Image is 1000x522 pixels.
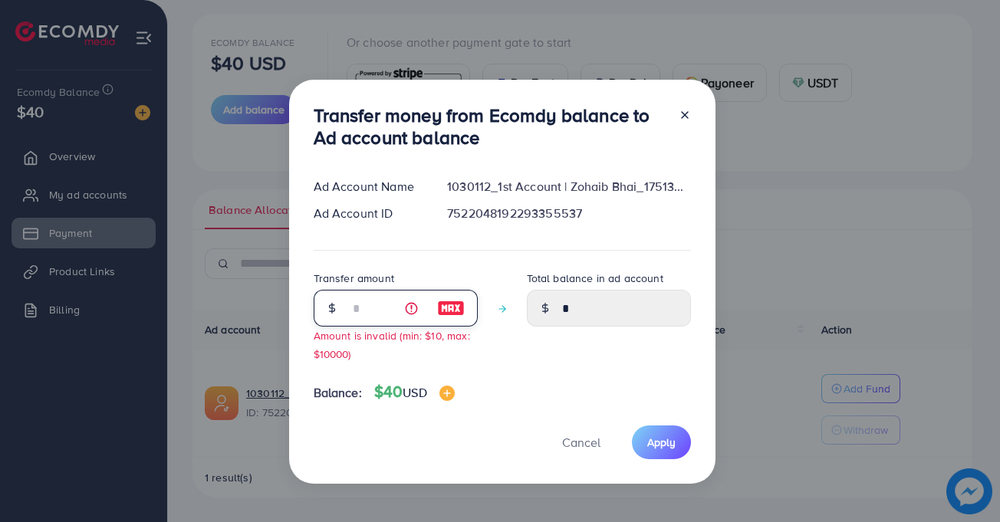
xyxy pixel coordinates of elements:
[314,271,394,286] label: Transfer amount
[435,205,702,222] div: 7522048192293355537
[632,425,691,458] button: Apply
[301,205,436,222] div: Ad Account ID
[439,386,455,401] img: image
[374,382,455,402] h4: $40
[437,299,465,317] img: image
[314,328,470,360] small: Amount is invalid (min: $10, max: $10000)
[562,434,600,451] span: Cancel
[647,435,676,450] span: Apply
[314,384,362,402] span: Balance:
[301,178,436,195] div: Ad Account Name
[403,384,426,401] span: USD
[543,425,620,458] button: Cancel
[314,104,666,149] h3: Transfer money from Ecomdy balance to Ad account balance
[527,271,663,286] label: Total balance in ad account
[435,178,702,195] div: 1030112_1st Account | Zohaib Bhai_1751363330022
